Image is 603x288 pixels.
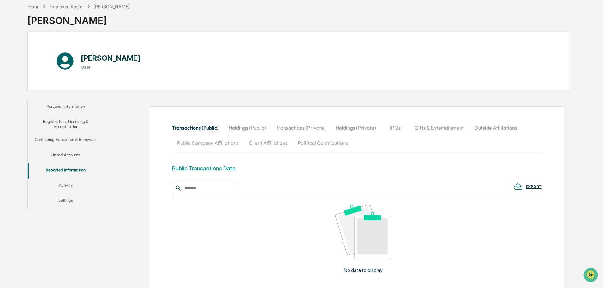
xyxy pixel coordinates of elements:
[172,135,244,150] button: Public Company Affiliations
[49,4,84,9] div: Employee Roster
[271,120,331,135] button: Transactions (Private)
[244,135,293,150] button: Client Affiliations
[63,107,76,112] span: Pylon
[81,53,140,63] h1: [PERSON_NAME]
[409,120,469,135] button: Gifts & Entertainment
[21,48,104,55] div: Start new chat
[224,120,271,135] button: Holdings (Public)
[172,120,542,150] div: secondary tabs example
[4,89,42,101] a: 🔎Data Lookup
[172,120,224,135] button: Transactions (Public)
[331,120,381,135] button: Holdings (Private)
[28,100,104,115] button: Personal Information
[4,77,43,89] a: 🖐️Preclearance
[28,179,104,194] button: Activity
[107,50,115,58] button: Start new chat
[583,267,600,284] iframe: Open customer support
[43,77,81,89] a: 🗄️Attestations
[13,80,41,86] span: Preclearance
[344,267,383,273] p: No data to display
[28,148,104,163] button: Linked Accounts
[469,120,522,135] button: Outside Affiliations
[28,115,104,133] button: Registration, Licensing & Accreditation
[513,182,523,191] img: EXPORT
[172,165,236,172] div: Public Transactions Data
[28,194,104,209] button: Settings
[27,10,130,26] div: [PERSON_NAME]
[45,107,76,112] a: Powered byPylon
[28,133,104,148] button: Continuing Education & Renewals
[93,4,130,9] div: [PERSON_NAME]
[81,64,140,70] h3: User
[293,135,353,150] button: Political Contributions
[27,4,39,9] div: Home
[13,92,40,98] span: Data Lookup
[28,100,104,209] div: secondary tabs example
[6,92,11,97] div: 🔎
[46,80,51,85] div: 🗄️
[381,120,409,135] button: IPOs
[52,80,78,86] span: Attestations
[526,185,542,189] div: EXPORT
[335,205,391,259] img: No data
[28,163,104,179] button: Reported Information
[6,48,18,60] img: 1746055101610-c473b297-6a78-478c-a979-82029cc54cd1
[6,13,115,23] p: How can we help?
[6,80,11,85] div: 🖐️
[21,55,80,60] div: We're available if you need us!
